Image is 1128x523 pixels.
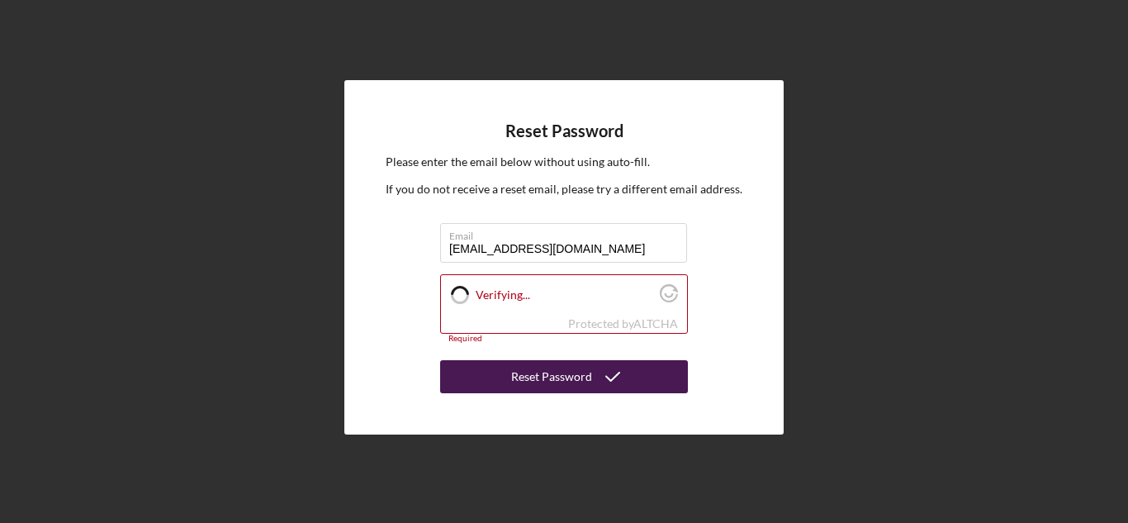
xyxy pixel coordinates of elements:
[633,316,678,330] a: Visit Altcha.org
[505,121,623,140] h4: Reset Password
[476,288,655,302] label: Verifying...
[386,180,742,198] p: If you do not receive a reset email, please try a different email address.
[386,153,742,171] p: Please enter the email below without using auto-fill.
[660,291,678,305] a: Visit Altcha.org
[568,317,678,330] div: Protected by
[449,224,687,242] label: Email
[511,360,592,393] div: Reset Password
[440,334,688,344] div: Required
[440,360,688,393] button: Reset Password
